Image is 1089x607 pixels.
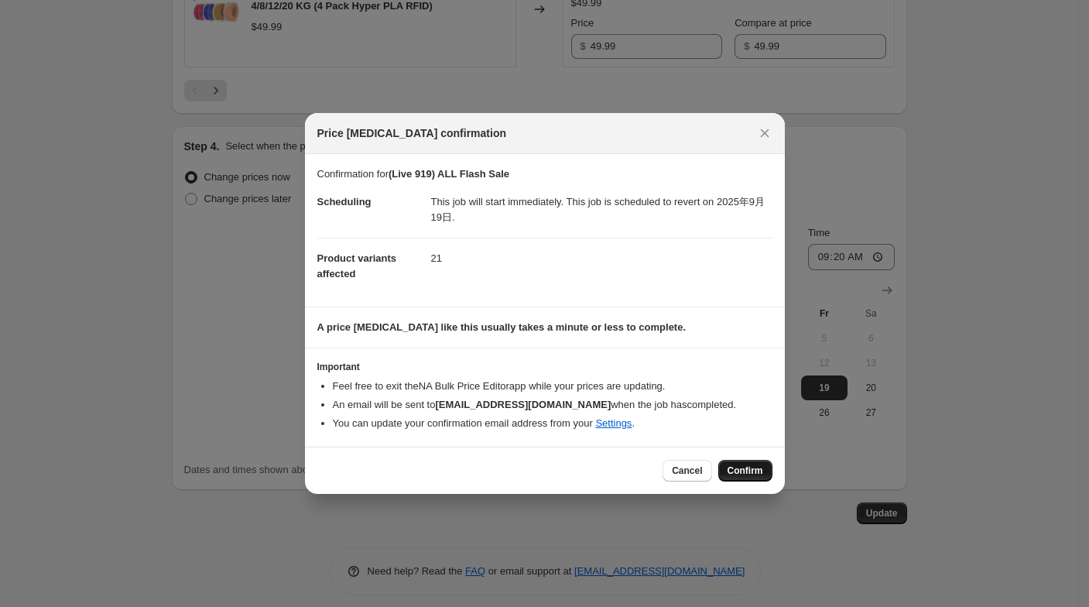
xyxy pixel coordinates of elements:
[718,460,772,482] button: Confirm
[435,399,611,410] b: [EMAIL_ADDRESS][DOMAIN_NAME]
[317,166,772,182] p: Confirmation for
[333,379,772,394] li: Feel free to exit the NA Bulk Price Editor app while your prices are updating.
[663,460,711,482] button: Cancel
[317,196,372,207] span: Scheduling
[317,361,772,373] h3: Important
[333,416,772,431] li: You can update your confirmation email address from your .
[389,168,509,180] b: (Live 919) ALL Flash Sale
[431,182,772,238] dd: This job will start immediately. This job is scheduled to revert on 2025年9月19日.
[431,238,772,279] dd: 21
[317,252,397,279] span: Product variants affected
[672,465,702,477] span: Cancel
[754,122,776,144] button: Close
[728,465,763,477] span: Confirm
[317,321,687,333] b: A price [MEDICAL_DATA] like this usually takes a minute or less to complete.
[595,417,632,429] a: Settings
[333,397,772,413] li: An email will be sent to when the job has completed .
[317,125,507,141] span: Price [MEDICAL_DATA] confirmation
